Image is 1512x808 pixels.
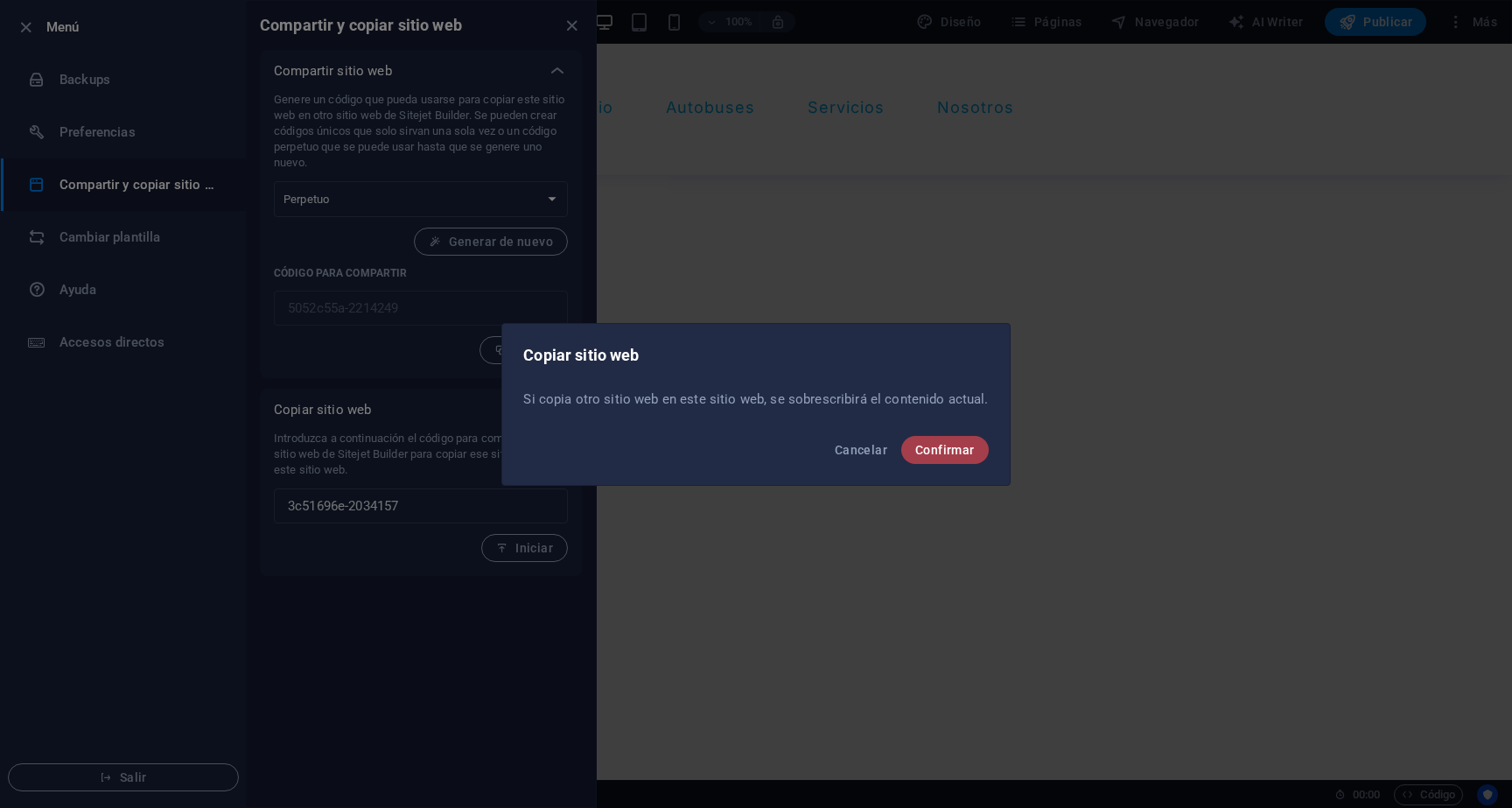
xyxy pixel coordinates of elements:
span: Confirmar [915,443,975,457]
p: Si copia otro sitio web en este sitio web, se sobrescribirá el contenido actual. [523,390,988,408]
button: Cancelar [828,436,894,464]
span: Cancelar [835,443,887,457]
h2: Copiar sitio web [523,345,988,366]
button: Confirmar [901,436,989,464]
